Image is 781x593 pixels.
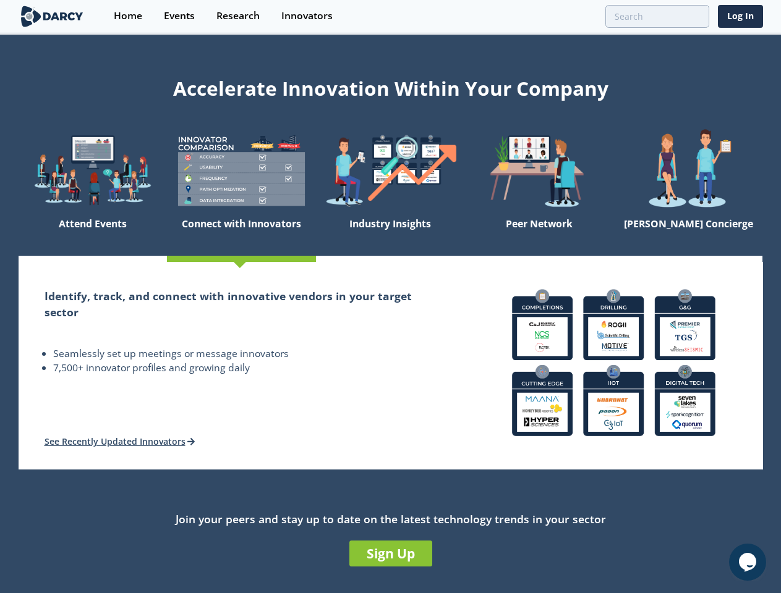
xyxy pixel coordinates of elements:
img: welcome-compare-1b687586299da8f117b7ac84fd957760.png [167,128,316,212]
a: Sign Up [349,540,432,566]
img: welcome-explore-560578ff38cea7c86bcfe544b5e45342.png [19,128,168,212]
a: See Recently Updated Innovators [45,435,195,447]
img: welcome-find-a12191a34a96034fcac36f4ff4d37733.png [316,128,465,212]
a: Log In [718,5,763,28]
div: Accelerate Innovation Within Your Company [19,69,763,103]
div: Research [216,11,260,21]
div: Events [164,11,195,21]
div: [PERSON_NAME] Concierge [614,212,763,256]
div: Home [114,11,142,21]
input: Advanced Search [605,5,709,28]
li: 7,500+ innovator profiles and growing daily [53,361,439,376]
div: Innovators [281,11,333,21]
div: Connect with Innovators [167,212,316,256]
div: Industry Insights [316,212,465,256]
img: welcome-attend-b816887fc24c32c29d1763c6e0ddb6e6.png [465,128,614,212]
h2: Identify, track, and connect with innovative vendors in your target sector [45,288,439,321]
img: welcome-concierge-wide-20dccca83e9cbdbb601deee24fb8df72.png [614,128,763,212]
div: Attend Events [19,212,168,256]
li: Seamlessly set up meetings or message innovators [53,347,439,361]
img: connect-with-innovators-bd83fc158da14f96834d5193b73f77c6.png [502,279,725,445]
iframe: chat widget [729,544,769,581]
img: logo-wide.svg [19,6,86,27]
div: Peer Network [465,212,614,256]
